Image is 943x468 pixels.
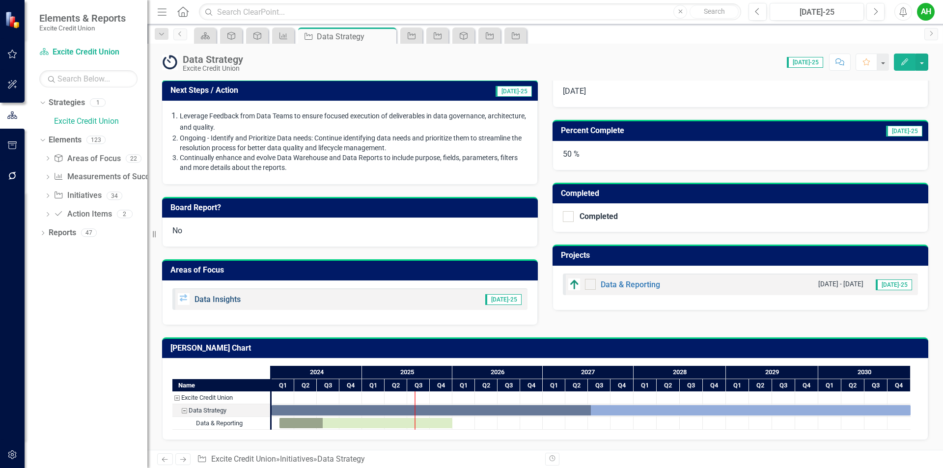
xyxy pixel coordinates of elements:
[81,229,97,237] div: 47
[54,171,161,183] a: Measurements of Success
[49,97,85,109] a: Strategies
[770,3,864,21] button: [DATE]-25
[888,379,911,392] div: Q4
[54,190,101,201] a: Initiatives
[726,366,818,379] div: 2029
[864,379,888,392] div: Q3
[172,404,270,417] div: Data Strategy
[317,454,365,464] div: Data Strategy
[726,379,749,392] div: Q1
[498,379,520,392] div: Q3
[772,379,795,392] div: Q3
[773,6,860,18] div: [DATE]-25
[362,379,385,392] div: Q1
[172,417,270,430] div: Data & Reporting
[54,116,147,127] a: Excite Credit Union
[180,134,522,152] span: Ongoing - Identify and Prioritize Data needs: Continue identifying data needs and prioritize them...
[117,210,133,219] div: 2
[818,379,841,392] div: Q1
[841,379,864,392] div: Q2
[39,24,126,32] small: Excite Credit Union
[475,379,498,392] div: Q2
[553,141,928,170] div: 50 %
[610,379,634,392] div: Q4
[317,379,339,392] div: Q3
[170,86,404,95] h3: Next Steps / Action
[178,293,190,305] img: Within Range
[170,266,533,275] h3: Areas of Focus
[172,226,182,235] span: No
[703,379,726,392] div: Q4
[588,379,610,392] div: Q3
[362,366,452,379] div: 2025
[196,417,243,430] div: Data & Reporting
[49,227,76,239] a: Reports
[568,278,580,290] img: On Schedule/Ahead of Schedule
[199,3,741,21] input: Search ClearPoint...
[90,99,106,107] div: 1
[126,154,141,163] div: 22
[704,7,725,15] span: Search
[876,279,912,290] span: [DATE]-25
[818,366,911,379] div: 2030
[197,454,538,465] div: » »
[886,126,922,137] span: [DATE]-25
[634,379,657,392] div: Q1
[280,454,313,464] a: Initiatives
[189,404,226,417] div: Data Strategy
[563,86,586,96] span: [DATE]
[917,3,935,21] button: AH
[680,379,703,392] div: Q3
[601,280,660,289] a: Data & Reporting
[170,344,923,353] h3: [PERSON_NAME] Chart
[181,391,233,404] div: Excite Credit Union
[194,295,241,304] a: Data Insights
[339,379,362,392] div: Q4
[749,379,772,392] div: Q2
[39,47,138,58] a: Excite Credit Union
[172,391,270,404] div: Task: Excite Credit Union Start date: 2024-01-01 End date: 2024-01-02
[39,70,138,87] input: Search Below...
[180,154,518,171] span: Continually enhance and evolve Data Warehouse and Data Reports to include purpose, fields, parame...
[170,203,533,212] h3: Board Report?
[561,189,923,198] h3: Completed
[272,366,362,379] div: 2024
[172,417,270,430] div: Task: Start date: 2024-02-01 End date: 2025-12-31
[795,379,818,392] div: Q4
[690,5,739,19] button: Search
[172,391,270,404] div: Excite Credit Union
[49,135,82,146] a: Elements
[520,379,543,392] div: Q4
[485,294,522,305] span: [DATE]-25
[5,11,22,28] img: ClearPoint Strategy
[385,379,407,392] div: Q2
[272,379,294,392] div: Q1
[54,209,111,220] a: Action Items
[543,366,634,379] div: 2027
[818,279,863,289] small: [DATE] - [DATE]
[407,379,430,392] div: Q3
[634,366,726,379] div: 2028
[430,379,452,392] div: Q4
[107,192,122,200] div: 34
[272,405,911,415] div: Task: Start date: 2024-01-01 End date: 2030-12-31
[162,55,178,70] img: Ongoing
[317,30,394,43] div: Data Strategy
[787,57,823,68] span: [DATE]-25
[39,12,126,24] span: Elements & Reports
[543,379,565,392] div: Q1
[172,379,270,391] div: Name
[657,379,680,392] div: Q2
[496,86,532,97] span: [DATE]-25
[183,54,243,65] div: Data Strategy
[452,379,475,392] div: Q1
[172,404,270,417] div: Task: Start date: 2024-01-01 End date: 2030-12-31
[86,136,106,144] div: 123
[54,153,120,165] a: Areas of Focus
[565,379,588,392] div: Q2
[452,366,543,379] div: 2026
[561,126,789,135] h3: Percent Complete
[561,251,923,260] h3: Projects
[294,379,317,392] div: Q2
